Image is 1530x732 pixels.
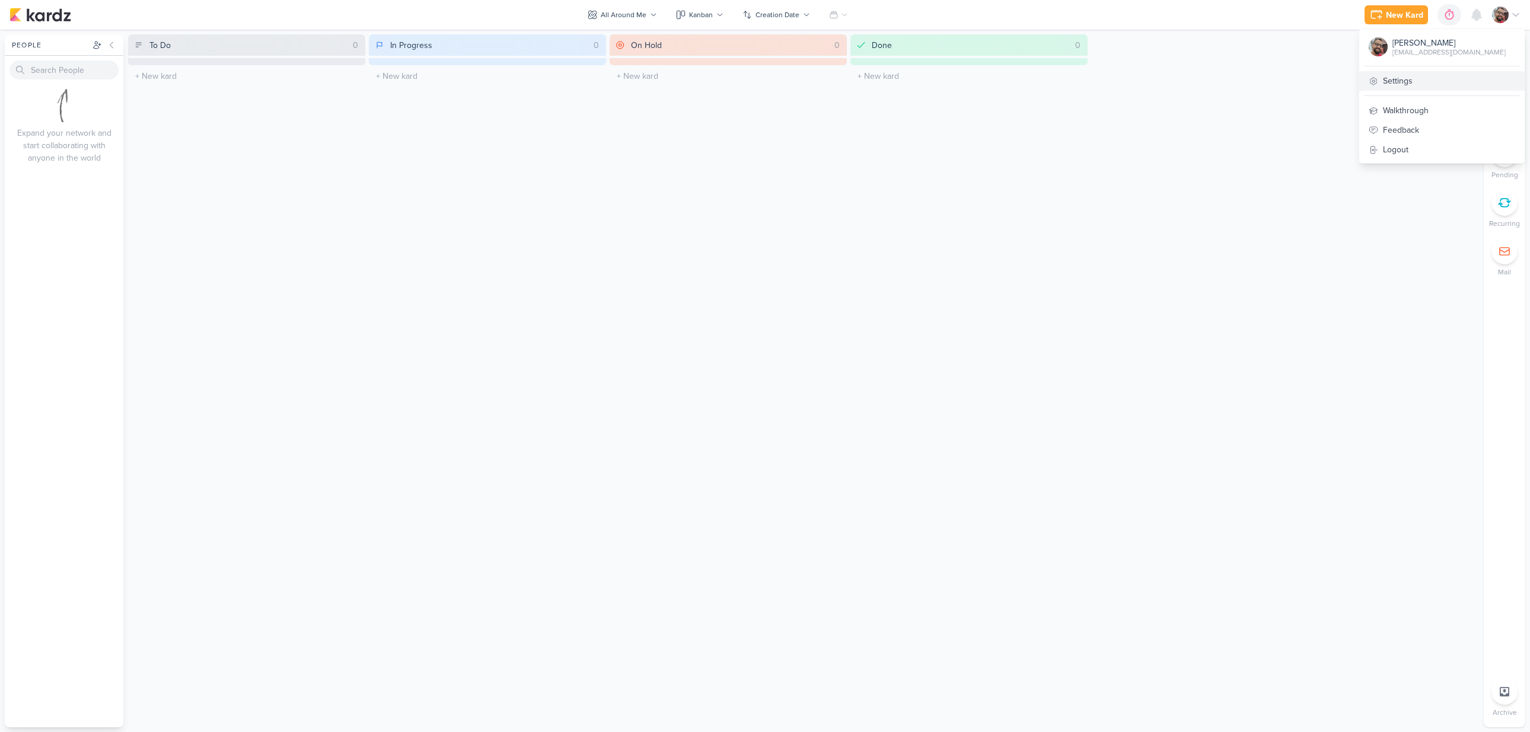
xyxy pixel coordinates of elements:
div: Feedback [1359,120,1525,140]
input: + New kard [130,68,363,85]
button: New Kard [1365,5,1428,24]
div: On Hold [631,39,662,52]
div: New Kard [1386,9,1423,21]
img: Evandro Araujo [1492,7,1509,23]
div: 0 [1070,39,1085,52]
div: In Progress [390,39,432,52]
div: 0 [348,39,363,52]
div: [EMAIL_ADDRESS][DOMAIN_NAME] [1392,47,1506,57]
div: Walkthrough [1359,101,1525,120]
div: Done [872,39,892,52]
div: 0 [589,39,604,52]
p: Pending [1491,170,1518,180]
div: To Do [149,39,171,52]
a: Logout [1359,140,1525,159]
img: Evandro Araujo [1369,37,1388,56]
p: Mail [1498,267,1511,277]
p: Archive [1493,707,1517,718]
img: kardz.app [9,8,71,22]
input: Search People [9,60,119,79]
input: + New kard [853,68,1085,85]
p: Recurring [1489,218,1520,229]
a: Settings [1359,71,1525,91]
input: + New kard [612,68,844,85]
input: + New kard [371,68,604,85]
img: curved-arrow-2.png [57,89,72,122]
div: 0 [830,39,844,52]
div: People [9,40,90,50]
div: [PERSON_NAME] [1392,37,1506,49]
div: Expand your network and start collaborating with anyone in the world [9,127,119,164]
